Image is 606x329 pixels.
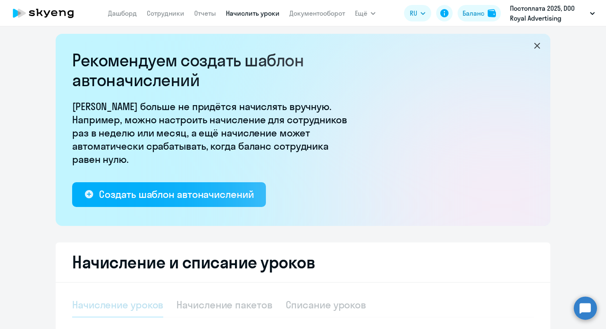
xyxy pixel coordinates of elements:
h2: Начисление и списание уроков [72,252,534,272]
img: balance [488,9,496,17]
button: Ещё [355,5,376,21]
p: [PERSON_NAME] больше не придётся начислять вручную. Например, можно настроить начисление для сотр... [72,100,352,166]
a: Начислить уроки [226,9,280,17]
a: Документооборот [289,9,345,17]
a: Дашборд [108,9,137,17]
span: RU [410,8,417,18]
button: Создать шаблон автоначислений [72,182,266,207]
a: Сотрудники [147,9,184,17]
a: Отчеты [194,9,216,17]
div: Баланс [463,8,484,18]
h2: Рекомендуем создать шаблон автоначислений [72,50,352,90]
button: RU [404,5,431,21]
button: Постоплата 2025, DOO Royal Advertising [506,3,599,23]
button: Балансbalance [458,5,501,21]
div: Создать шаблон автоначислений [99,188,254,201]
span: Ещё [355,8,367,18]
p: Постоплата 2025, DOO Royal Advertising [510,3,587,23]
